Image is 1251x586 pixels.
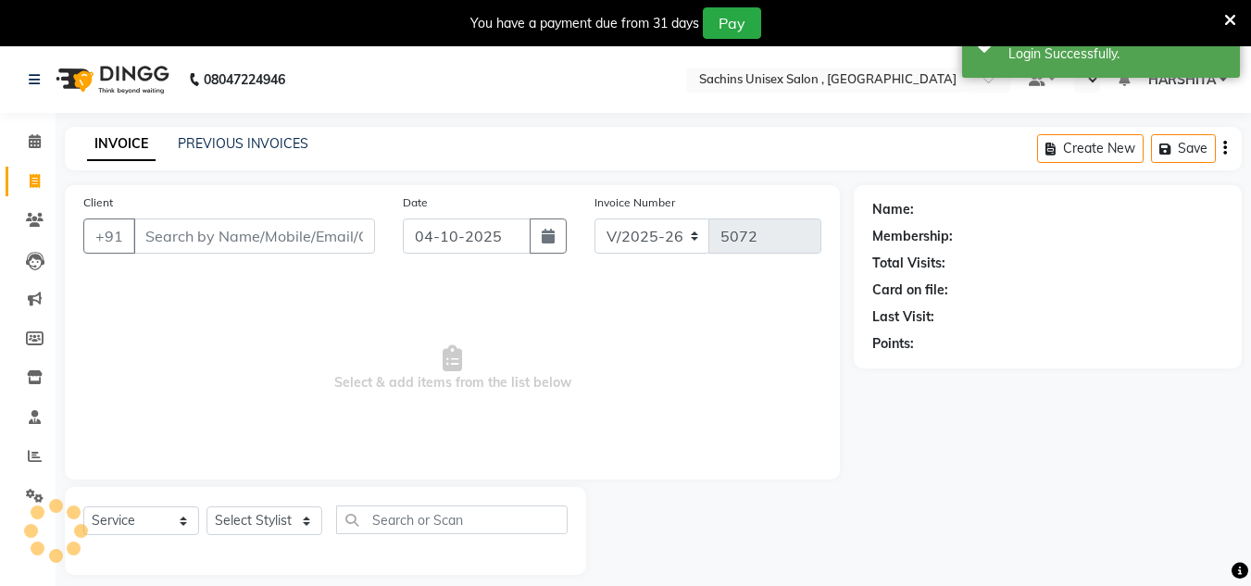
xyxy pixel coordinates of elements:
span: HARSHITA [1148,70,1216,90]
input: Search by Name/Mobile/Email/Code [133,218,375,254]
button: Save [1151,134,1216,163]
span: Select & add items from the list below [83,276,821,461]
div: Total Visits: [872,254,945,273]
button: +91 [83,218,135,254]
a: PREVIOUS INVOICES [178,135,308,152]
a: INVOICE [87,128,156,161]
button: Pay [703,7,761,39]
label: Client [83,194,113,211]
div: Last Visit: [872,307,934,327]
div: Login Successfully. [1008,44,1226,64]
img: logo [47,54,174,106]
label: Invoice Number [594,194,675,211]
label: Date [403,194,428,211]
div: You have a payment due from 31 days [470,14,699,33]
b: 08047224946 [204,54,285,106]
button: Create New [1037,134,1144,163]
div: Membership: [872,227,953,246]
div: Points: [872,334,914,354]
input: Search or Scan [336,505,568,534]
div: Card on file: [872,281,948,300]
div: Name: [872,200,914,219]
